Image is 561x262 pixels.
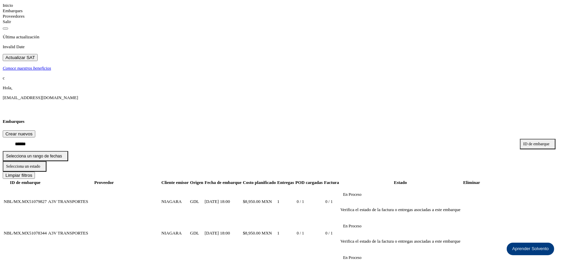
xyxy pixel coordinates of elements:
td: $8,950.00 MXN [243,218,276,249]
td: GDL [190,186,204,217]
div: Embarques [3,8,558,14]
a: Proveedores [3,14,24,19]
td: $8,950.00 MXN [243,186,276,217]
td: NIAGARA [161,218,189,249]
span: Actualizar SAT [5,55,35,60]
span: c [3,75,5,80]
span: Fecha de embarque [205,180,241,185]
p: Aprender Solvento [512,245,549,252]
div: Inicio [3,3,558,8]
span: NBL/MX.MX51079827 [4,199,47,204]
span: 0 / 1 [297,200,304,204]
p: Verifica el estado de la factura o entregas asociadas a este embarque [341,207,461,212]
button: ID de embarque [520,139,556,149]
td: A3V TRANSPORTES [48,218,160,249]
span: 0 / 1 [297,231,304,235]
p: En proceso [343,192,362,197]
p: Conoce nuestros beneficios [3,65,51,71]
p: Verifica el estado de la factura o entregas asociadas a este embarque [341,239,461,244]
td: GDL [190,218,204,249]
button: Actualizar SAT [3,54,38,61]
span: Cliente emisor [161,180,189,185]
span: 0 / 1 [325,231,332,235]
div: Salir [3,19,558,24]
a: Inicio [3,3,13,8]
span: Origen [190,180,203,185]
h4: Embarques [3,119,558,124]
span: Crear nuevos [5,131,33,136]
p: Hola, [3,85,558,91]
div: Aprender Solvento [507,243,554,255]
span: POD cargadas [295,180,323,185]
p: Invalid Date [3,44,558,50]
td: 1 [277,218,294,249]
span: Eliminar [463,180,480,185]
span: ID de embarque [10,180,40,185]
button: Crear nuevos [3,130,35,137]
button: Selecciona un estado [3,161,46,172]
span: 0 / 1 [325,200,332,204]
p: En proceso [343,224,362,229]
a: Salir [3,19,11,24]
span: Estado [394,180,407,185]
span: NBL/MX.MX51078344 [4,230,47,236]
button: Selecciona un rango de fechas [3,151,68,161]
span: Costo planificado [243,180,276,185]
span: [DATE] 18:00 [205,230,230,236]
span: Limpiar filtros [5,173,32,178]
a: Embarques [3,8,22,13]
td: A3V TRANSPORTES [48,186,160,217]
p: cavila@niagarawater.com [3,95,558,100]
span: Factura [324,180,339,185]
span: [DATE] 18:00 [205,199,230,204]
p: Última actualización [3,34,558,40]
span: Proveedor [94,180,114,185]
td: NIAGARA [161,186,189,217]
p: En proceso [343,255,362,260]
button: Limpiar filtros [3,172,35,179]
span: ID de embarque [523,142,549,147]
a: Conoce nuestros beneficios [3,65,558,71]
td: 1 [277,186,294,217]
span: Entregas [277,180,294,185]
div: Proveedores [3,14,558,19]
